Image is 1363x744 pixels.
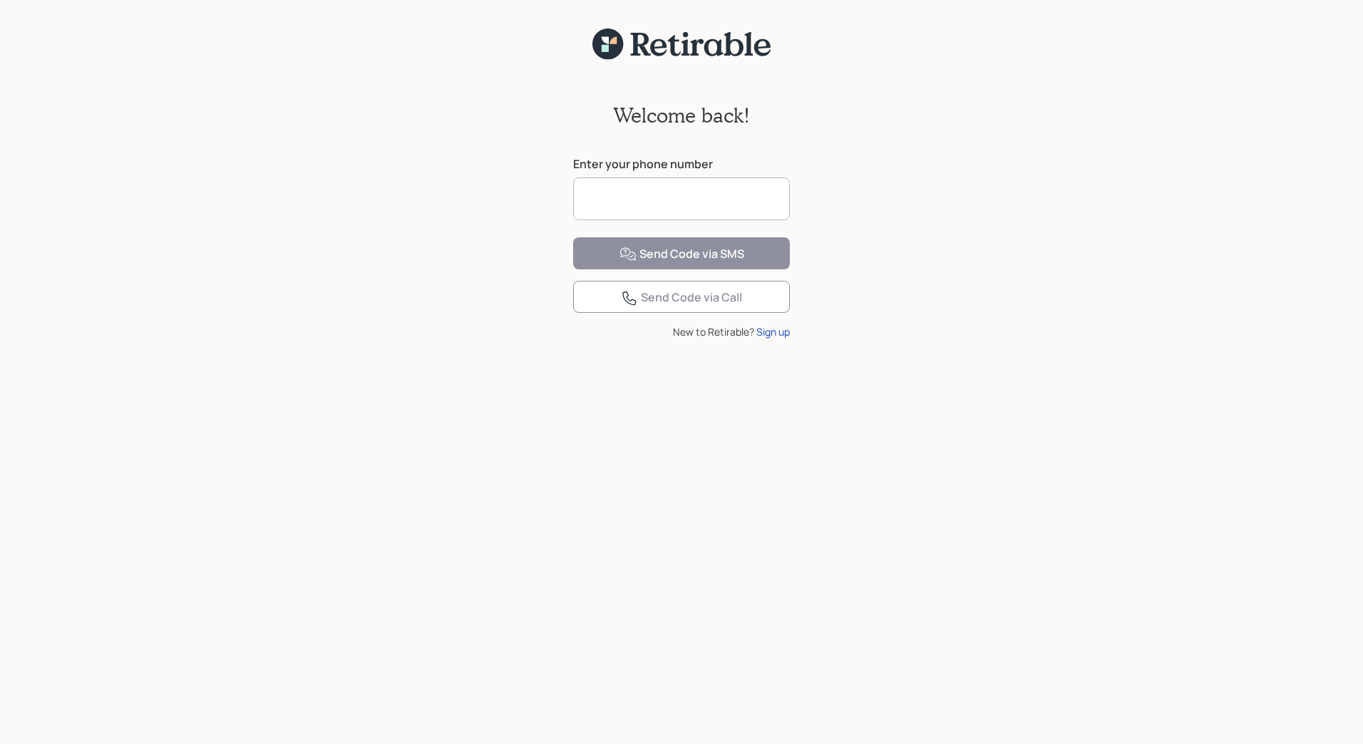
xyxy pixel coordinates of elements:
h2: Welcome back! [613,103,750,128]
div: Sign up [756,324,790,339]
div: Send Code via SMS [619,246,744,263]
label: Enter your phone number [573,156,790,172]
button: Send Code via SMS [573,237,790,269]
button: Send Code via Call [573,281,790,313]
div: Send Code via Call [621,289,742,306]
div: New to Retirable? [573,324,790,339]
